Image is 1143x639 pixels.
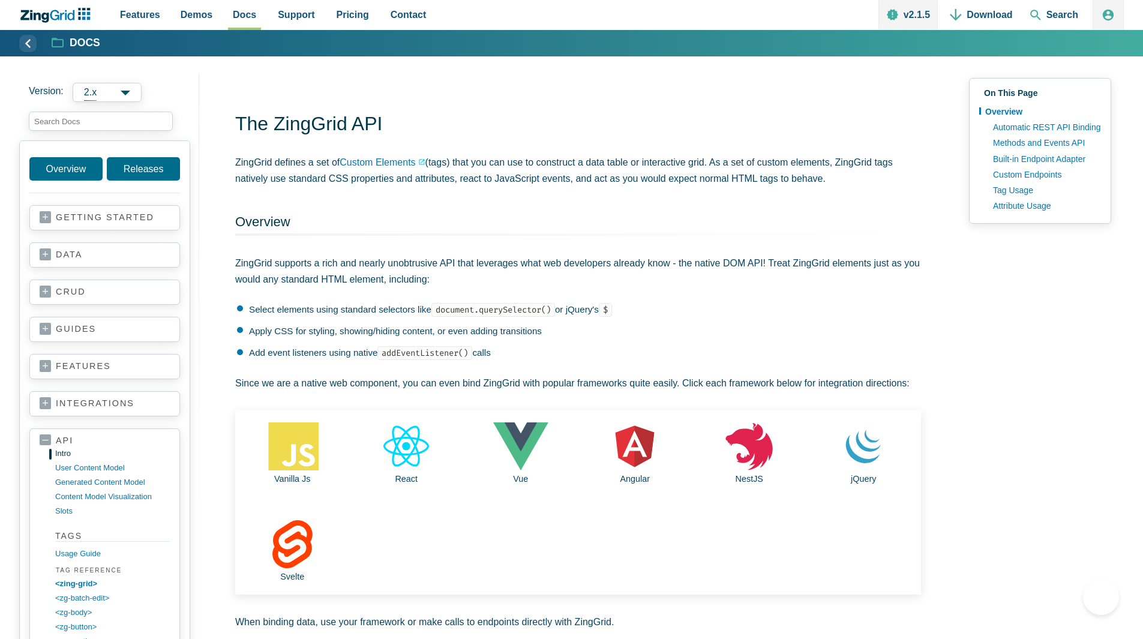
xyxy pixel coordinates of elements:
[463,410,578,496] a: Vue
[235,375,921,391] p: Since we are a native web component, you can even bind ZingGrid with popular frameworks quite eas...
[337,7,369,23] span: Pricing
[736,474,763,484] span: NestJS
[55,475,170,490] a: generated content model
[987,182,1101,198] a: Tag Usage
[120,7,160,23] span: Features
[513,474,528,484] span: Vue
[29,83,64,102] span: Version:
[987,198,1101,214] a: Attribute Usage
[851,474,876,484] span: jQuery
[987,151,1101,167] a: Built-in Endpoint Adapter
[274,474,311,484] span: Vanilla Js
[235,214,290,229] a: Overview
[391,7,427,23] span: Contact
[29,112,173,131] input: search input
[29,83,190,102] label: Versions
[395,474,418,484] span: React
[55,591,170,605] a: <zg-batch-edit>
[55,547,170,561] a: Usage Guide
[55,605,170,620] a: <zg-body>
[233,7,256,23] span: Docs
[278,7,314,23] span: Support
[235,508,350,594] a: Svelte
[280,572,304,581] span: Svelte
[235,410,350,496] a: Vanilla Js
[987,119,1101,135] a: Automatic REST API Binding
[55,577,170,591] a: <zing-grid>
[29,157,103,181] a: Overview
[40,398,170,410] a: integrations
[55,461,170,475] a: user content model
[1083,579,1119,615] iframe: Help Scout Beacon - Open
[235,255,921,287] p: ZingGrid supports a rich and nearly unobtrusive API that leverages what web developers already kn...
[692,410,807,496] a: NestJS
[237,324,921,338] li: Apply CSS for styling, showing/hiding content, or even adding transitions
[987,135,1101,151] a: Methods and Events API
[40,435,170,446] a: api
[40,249,170,261] a: data
[40,212,170,224] a: getting started
[55,620,170,634] a: <zg-button>
[340,154,425,170] a: Custom Elements
[53,565,170,576] span: Tag Reference
[235,614,921,630] p: When binding data, use your framework or make calls to endpoints directly with ZingGrid.
[235,154,921,187] p: ZingGrid defines a set of (tags) that you can use to construct a data table or interactive grid. ...
[19,8,97,23] a: ZingChart Logo. Click to return to the homepage
[235,112,921,139] h1: The ZingGrid API
[987,167,1101,182] a: Custom Endpoints
[55,446,170,461] a: intro
[431,303,555,317] code: document.querySelector()
[55,490,170,504] a: content model visualization
[55,504,170,518] a: slots
[40,286,170,298] a: crud
[349,410,464,496] a: React
[578,410,693,496] a: Angular
[181,7,212,23] span: Demos
[55,530,170,542] strong: Tags
[40,361,170,373] a: features
[40,323,170,335] a: guides
[237,302,921,317] li: Select elements using standard selectors like or jQuery's
[806,410,922,496] a: jQuery
[70,38,100,49] strong: Docs
[237,346,921,360] li: Add event listeners using native calls
[979,104,1101,119] a: Overview
[52,36,100,50] a: Docs
[599,303,612,317] code: $
[620,474,650,484] span: Angular
[107,157,180,181] a: Releases
[377,346,472,360] code: addEventListener()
